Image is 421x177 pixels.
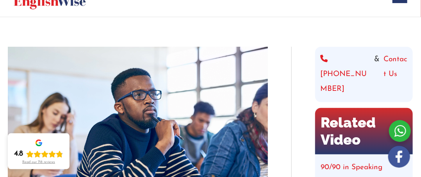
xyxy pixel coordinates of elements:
div: Read our 718 reviews [22,160,55,165]
a: Contact Us [384,52,407,97]
div: 4.8 [14,149,23,159]
img: white-facebook.png [388,146,410,168]
div: & [321,52,407,97]
h2: Related Video [315,108,413,154]
div: Rating: 4.8 out of 5 [14,149,63,159]
a: [PHONE_NUMBER] [321,52,370,97]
